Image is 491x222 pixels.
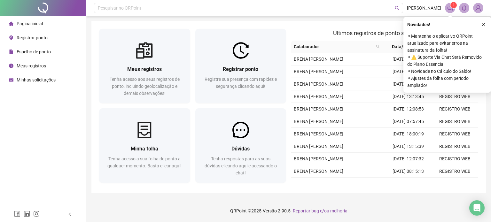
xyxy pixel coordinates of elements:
span: clock-circle [9,64,13,68]
td: [DATE] 18:00:15 [385,178,432,190]
span: schedule [9,78,13,82]
span: 1 [453,3,455,7]
footer: QRPoint © 2025 - 2.90.5 - [86,200,491,222]
span: BRENA [PERSON_NAME] [294,69,343,74]
td: [DATE] 13:15:39 [385,140,432,153]
span: linkedin [24,211,30,217]
td: [DATE] 07:51:50 [385,65,432,78]
td: [DATE] 12:07:32 [385,153,432,165]
span: BRENA [PERSON_NAME] [294,144,343,149]
span: environment [9,35,13,40]
span: Meus registros [17,63,46,68]
span: ⚬ Mantenha o aplicativo QRPoint atualizado para evitar erros na assinatura da folha! [407,33,487,54]
span: instagram [33,211,40,217]
span: Reportar bug e/ou melhoria [293,208,347,213]
span: Tenha acesso a sua folha de ponto a qualquer momento. Basta clicar aqui! [107,156,182,168]
th: Data/Hora [382,41,428,53]
span: Registre sua presença com rapidez e segurança clicando aqui! [205,77,277,89]
a: Registrar pontoRegistre sua presença com rapidez e segurança clicando aqui! [195,29,286,103]
span: Registrar ponto [17,35,48,40]
span: search [395,6,400,11]
td: REGISTRO WEB [432,153,478,165]
td: REGISTRO WEB [432,90,478,103]
td: REGISTRO WEB [432,103,478,115]
span: ⚬ Novidade no Cálculo do Saldo! [407,68,487,75]
span: search [375,42,381,51]
span: Registrar ponto [223,66,258,72]
sup: 1 [450,2,457,8]
span: Colaborador [294,43,373,50]
td: [DATE] 12:43:52 [385,53,432,65]
span: BRENA [PERSON_NAME] [294,81,343,87]
td: REGISTRO WEB [432,115,478,128]
span: BRENA [PERSON_NAME] [294,156,343,161]
td: [DATE] 07:57:45 [385,115,432,128]
span: BRENA [PERSON_NAME] [294,131,343,136]
a: DúvidasTenha respostas para as suas dúvidas clicando aqui e acessando o chat! [195,108,286,183]
span: BRENA [PERSON_NAME] [294,106,343,111]
span: file [9,50,13,54]
span: Tenha respostas para as suas dúvidas clicando aqui e acessando o chat! [205,156,277,175]
span: Minha folha [131,146,158,152]
span: BRENA [PERSON_NAME] [294,119,343,124]
span: close [481,22,486,27]
span: Tenha acesso aos seus registros de ponto, incluindo geolocalização e demais observações! [110,77,180,96]
td: REGISTRO WEB [432,165,478,178]
span: home [9,21,13,26]
span: Versão [263,208,277,213]
span: Últimos registros de ponto sincronizados [333,30,436,36]
img: 87410 [473,3,483,13]
span: Minhas solicitações [17,77,56,82]
td: [DATE] 18:00:19 [385,128,432,140]
span: ⚬ Ajustes da folha com período ampliado! [407,75,487,89]
span: BRENA [PERSON_NAME] [294,169,343,174]
a: Meus registrosTenha acesso aos seus registros de ponto, incluindo geolocalização e demais observa... [99,29,190,103]
span: Data/Hora [385,43,420,50]
span: left [68,212,72,217]
td: [DATE] 18:00:21 [385,78,432,90]
td: REGISTRO WEB [432,178,478,190]
span: Página inicial [17,21,43,26]
td: [DATE] 13:13:45 [385,90,432,103]
span: facebook [14,211,20,217]
span: BRENA [PERSON_NAME] [294,94,343,99]
span: notification [447,5,453,11]
td: [DATE] 08:15:13 [385,165,432,178]
div: Open Intercom Messenger [469,200,485,216]
td: [DATE] 12:08:53 [385,103,432,115]
span: Meus registros [127,66,162,72]
td: REGISTRO WEB [432,140,478,153]
span: ⚬ ⚠️ Suporte Via Chat Será Removido do Plano Essencial [407,54,487,68]
span: search [376,45,380,49]
span: bell [461,5,467,11]
span: Espelho de ponto [17,49,51,54]
span: Dúvidas [231,146,250,152]
span: Novidades ! [407,21,430,28]
td: REGISTRO WEB [432,128,478,140]
span: [PERSON_NAME] [407,4,441,11]
a: Minha folhaTenha acesso a sua folha de ponto a qualquer momento. Basta clicar aqui! [99,108,190,183]
span: BRENA [PERSON_NAME] [294,57,343,62]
